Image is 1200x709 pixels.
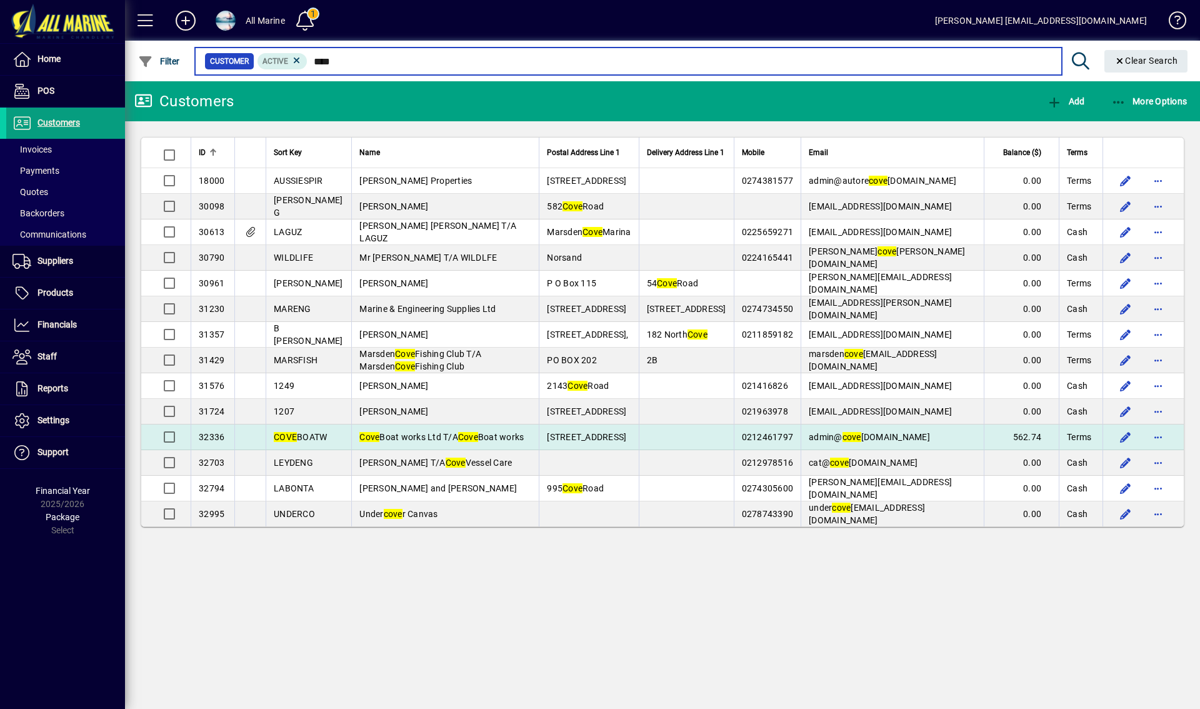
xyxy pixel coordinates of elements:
[199,381,224,391] span: 31576
[1047,96,1084,106] span: Add
[37,319,77,329] span: Financials
[992,146,1052,159] div: Balance ($)
[257,53,307,69] mat-chip: Activation Status: Active
[984,476,1059,501] td: 0.00
[199,227,224,237] span: 30613
[547,176,626,186] span: [STREET_ADDRESS]
[1067,482,1087,495] span: Cash
[647,146,724,159] span: Delivery Address Line 1
[274,381,294,391] span: 1249
[742,483,794,493] span: 0274305600
[199,509,224,519] span: 32995
[830,458,849,468] em: cove
[842,432,861,442] em: cove
[359,381,428,391] span: [PERSON_NAME]
[547,355,597,365] span: PO BOX 202
[37,256,73,266] span: Suppliers
[984,219,1059,245] td: 0.00
[1067,508,1087,520] span: Cash
[274,195,342,218] span: [PERSON_NAME] G
[547,381,609,391] span: 2143 Road
[742,146,794,159] div: Mobile
[1067,200,1091,213] span: Terms
[1116,427,1136,447] button: Edit
[274,227,302,237] span: LAGUZ
[687,329,707,339] em: Cove
[877,246,896,256] em: cove
[6,246,125,277] a: Suppliers
[647,304,726,314] span: [STREET_ADDRESS]
[12,229,86,239] span: Communications
[6,437,125,468] a: Support
[274,278,342,288] span: [PERSON_NAME]
[1067,456,1087,469] span: Cash
[1116,273,1136,293] button: Edit
[984,322,1059,348] td: 0.00
[1148,401,1168,421] button: More options
[809,381,952,391] span: [EMAIL_ADDRESS][DOMAIN_NAME]
[359,509,437,519] span: Under r Canvas
[1003,146,1041,159] span: Balance ($)
[199,304,224,314] span: 31230
[1116,196,1136,216] button: Edit
[1116,248,1136,268] button: Edit
[1148,376,1168,396] button: More options
[6,76,125,107] a: POS
[359,483,517,493] span: [PERSON_NAME] and [PERSON_NAME]
[742,304,794,314] span: 0274734550
[742,406,788,416] span: 021963978
[274,146,302,159] span: Sort Key
[547,432,626,442] span: [STREET_ADDRESS]
[547,146,620,159] span: Postal Address Line 1
[742,329,794,339] span: 0211859182
[1148,171,1168,191] button: More options
[199,458,224,468] span: 32703
[1067,354,1091,366] span: Terms
[1116,453,1136,473] button: Edit
[742,253,794,263] span: 0224165441
[37,447,69,457] span: Support
[199,406,224,416] span: 31724
[1067,431,1091,443] span: Terms
[199,146,227,159] div: ID
[547,278,596,288] span: P O Box 115
[809,272,952,294] span: [PERSON_NAME][EMAIL_ADDRESS][DOMAIN_NAME]
[1148,273,1168,293] button: More options
[1148,427,1168,447] button: More options
[1116,376,1136,396] button: Edit
[809,406,952,416] span: [EMAIL_ADDRESS][DOMAIN_NAME]
[1067,174,1091,187] span: Terms
[984,296,1059,322] td: 0.00
[359,329,428,339] span: [PERSON_NAME]
[359,304,496,314] span: Marine & Engineering Supplies Ltd
[742,227,794,237] span: 0225659271
[1148,196,1168,216] button: More options
[647,355,658,365] span: 2B
[1104,50,1188,73] button: Clear
[359,432,379,442] em: Cove
[274,406,294,416] span: 1207
[135,50,183,73] button: Filter
[166,9,206,32] button: Add
[359,349,481,371] span: Marsden Fishing Club T/A Marsden Fishing Club
[1067,303,1087,315] span: Cash
[6,341,125,373] a: Staff
[6,160,125,181] a: Payments
[935,11,1147,31] div: [PERSON_NAME] [EMAIL_ADDRESS][DOMAIN_NAME]
[984,501,1059,526] td: 0.00
[37,54,61,64] span: Home
[12,144,52,154] span: Invoices
[547,329,628,339] span: [STREET_ADDRESS],
[37,86,54,96] span: POS
[274,509,315,519] span: UNDERCO
[458,432,478,442] em: Cove
[1148,478,1168,498] button: More options
[742,432,794,442] span: 0212461797
[1148,453,1168,473] button: More options
[199,329,224,339] span: 31357
[562,201,582,211] em: Cove
[274,432,327,442] span: BOATW
[210,55,249,68] span: Customer
[809,432,930,442] span: admin@ [DOMAIN_NAME]
[1067,251,1087,264] span: Cash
